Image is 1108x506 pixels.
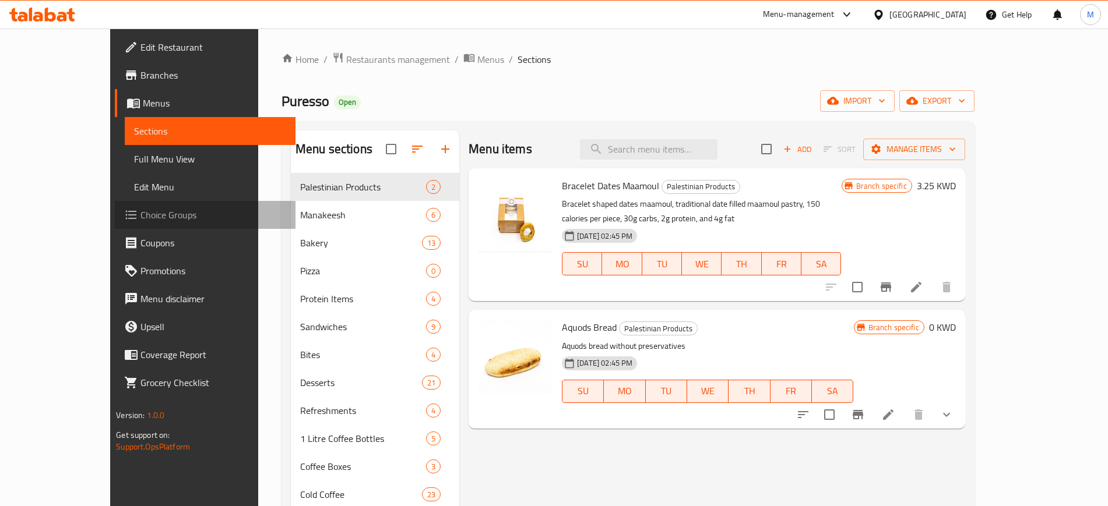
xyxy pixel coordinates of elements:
[863,139,965,160] button: Manage items
[291,201,459,229] div: Manakeesh6
[300,348,426,362] span: Bites
[300,264,426,278] span: Pizza
[115,257,295,285] a: Promotions
[125,173,295,201] a: Edit Menu
[426,320,441,334] div: items
[115,341,295,369] a: Coverage Report
[300,320,426,334] div: Sandwiches
[300,236,422,250] span: Bakery
[134,124,286,138] span: Sections
[929,319,956,335] h6: 0 KWD
[775,383,807,399] span: FR
[829,94,885,108] span: import
[687,380,729,403] button: WE
[816,140,863,158] span: Select section first
[291,341,459,369] div: Bites4
[291,285,459,313] div: Protein Items4
[662,180,740,193] span: Palestinian Products
[572,358,637,369] span: [DATE] 02:45 PM
[608,383,641,399] span: MO
[427,182,440,193] span: 2
[872,273,900,301] button: Branch-specific-item
[687,256,717,273] span: WE
[427,461,440,472] span: 3
[300,487,422,501] div: Cold Coffee
[422,376,441,390] div: items
[115,89,295,117] a: Menus
[763,8,835,22] div: Menu-management
[323,52,328,66] li: /
[282,52,319,66] a: Home
[647,256,677,273] span: TU
[812,380,853,403] button: SA
[722,252,761,275] button: TH
[140,292,286,306] span: Menu disclaimer
[427,405,440,416] span: 4
[646,380,687,403] button: TU
[820,90,895,112] button: import
[682,252,722,275] button: WE
[300,208,426,222] span: Manakeesh
[426,264,441,278] div: items
[422,236,441,250] div: items
[427,349,440,360] span: 4
[140,208,286,222] span: Choice Groups
[300,431,426,445] span: 1 Litre Coffee Bottles
[909,280,923,294] a: Edit menu item
[300,404,426,417] div: Refreshments
[346,52,450,66] span: Restaurants management
[426,404,441,417] div: items
[662,180,740,194] div: Palestinian Products
[607,256,637,273] span: MO
[729,380,770,403] button: TH
[845,275,870,299] span: Select to update
[300,180,426,194] div: Palestinian Products
[334,97,361,107] span: Open
[300,376,422,390] span: Desserts
[134,180,286,194] span: Edit Menu
[766,256,797,273] span: FR
[881,408,895,422] a: Edit menu item
[580,139,717,160] input: search
[789,401,817,429] button: sort-choices
[115,33,295,61] a: Edit Restaurant
[864,322,924,333] span: Branch specific
[140,376,286,390] span: Grocery Checklist
[889,8,966,21] div: [GEOGRAPHIC_DATA]
[562,319,617,336] span: Aquods Bread
[427,266,440,277] span: 0
[300,459,426,473] span: Coffee Boxes
[140,264,286,278] span: Promotions
[296,140,372,158] h2: Menu sections
[562,252,602,275] button: SU
[933,273,961,301] button: delete
[562,177,659,194] span: Bracelet Dates Maamoul
[602,252,642,275] button: MO
[692,383,724,399] span: WE
[726,256,757,273] span: TH
[562,339,853,353] p: Aquods bread without preservatives
[771,380,812,403] button: FR
[140,68,286,82] span: Branches
[478,319,553,394] img: Aquods Bread
[779,140,816,158] span: Add item
[427,433,440,444] span: 5
[140,320,286,334] span: Upsell
[403,135,431,163] span: Sort sections
[463,52,504,67] a: Menus
[899,90,975,112] button: export
[147,408,165,423] span: 1.0.0
[300,292,426,306] span: Protein Items
[125,117,295,145] a: Sections
[782,143,813,156] span: Add
[426,208,441,222] div: items
[754,137,779,161] span: Select section
[933,401,961,429] button: show more
[905,401,933,429] button: delete
[291,369,459,397] div: Desserts21
[140,236,286,250] span: Coupons
[426,431,441,445] div: items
